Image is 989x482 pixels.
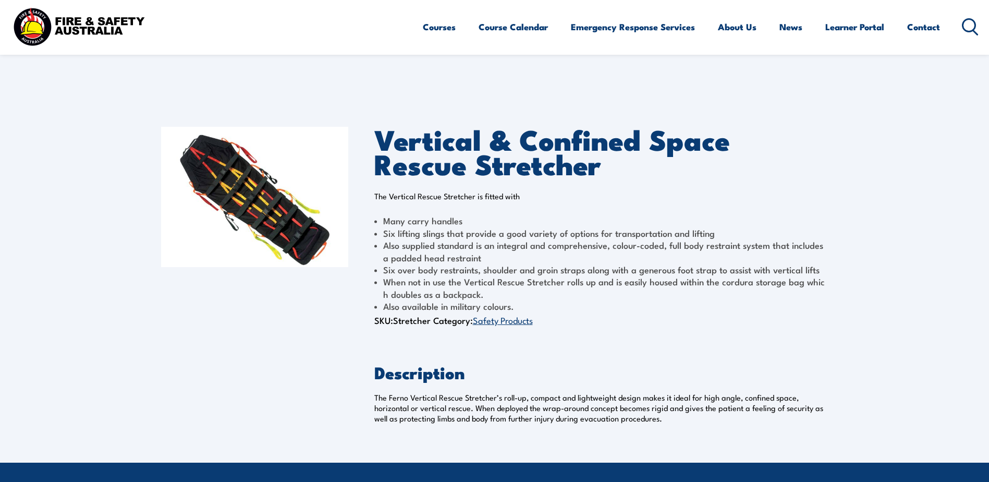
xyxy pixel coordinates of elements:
li: Also supplied standard is an integral and comprehensive, colour-coded, full body restraint system... [374,239,828,263]
span: Category: [433,314,533,327]
li: When not in use the Vertical Rescue Stretcher rolls up and is easily housed within the cordura st... [374,275,828,300]
img: Vertical & Confined Space Rescue Stretcher [161,127,348,267]
a: Courses [423,13,456,41]
p: The Vertical Rescue Stretcher is fitted with [374,191,828,201]
a: Contact [907,13,940,41]
span: Stretcher [393,314,431,327]
p: The Ferno Vertical Rescue Stretcher’s roll-up, compact and lightweight design makes it ideal for ... [374,392,828,424]
h1: Vertical & Confined Space Rescue Stretcher [374,127,828,175]
li: Six lifting slings that provide a good variety of options for transportation and lifting [374,227,828,239]
h2: Description [374,365,828,379]
a: About Us [718,13,756,41]
span: SKU: [374,314,431,327]
li: Many carry handles [374,214,828,226]
li: Six over body restraints, shoulder and groin straps along with a generous foot strap to assist wi... [374,263,828,275]
a: Emergency Response Services [571,13,695,41]
a: Safety Products [473,314,533,326]
li: Also available in military colours. [374,300,828,312]
a: Learner Portal [825,13,884,41]
a: Course Calendar [479,13,548,41]
a: News [779,13,802,41]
